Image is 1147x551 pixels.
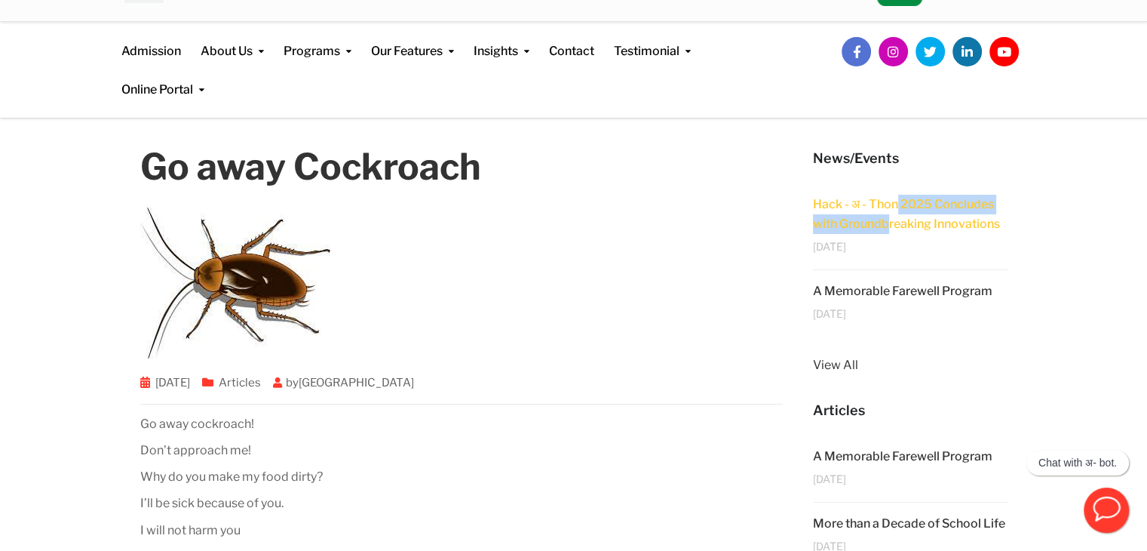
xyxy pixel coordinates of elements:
p: Go away cockroach! [140,414,784,434]
a: Online Portal [121,60,204,99]
span: by [267,376,420,389]
a: A Memorable Farewell Program [813,449,992,463]
span: [DATE] [813,241,846,252]
a: View All [813,356,1007,375]
a: About Us [201,22,264,60]
a: A Memorable Farewell Program [813,284,992,298]
p: Chat with अ- bot. [1038,457,1117,469]
a: [GEOGRAPHIC_DATA] [299,376,414,389]
h5: News/Events [813,149,1007,168]
a: [DATE] [155,376,190,389]
span: [DATE] [813,473,846,485]
p: Why do you make my food dirty? [140,467,784,487]
strong: Go away Cockroach [140,145,481,189]
a: Our Features [371,22,454,60]
a: Contact [549,22,594,60]
p: I will not harm you [140,521,784,540]
a: Insights [474,22,529,60]
a: Hack - अ - Thon 2025 Concludes with Groundbreaking Innovations [813,197,1000,231]
h5: Articles [813,401,1007,420]
a: Articles [219,376,261,389]
a: Testimonial [614,22,691,60]
span: [DATE] [813,308,846,319]
a: More than a Decade of School Life [813,516,1005,531]
p: I’ll be sick because of you. [140,494,784,513]
p: Don’t approach me! [140,441,784,460]
a: Programs [284,22,351,60]
a: Admission [121,22,181,60]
